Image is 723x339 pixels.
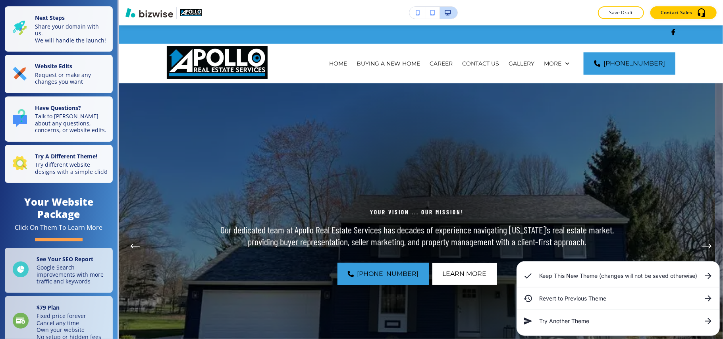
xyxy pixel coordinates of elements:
[5,248,113,293] a: See Your SEO ReportGoogle Search improvements with more traffic and keywords
[5,6,113,52] button: Next StepsShare your domain with us.We will handle the launch!
[699,238,715,254] button: Next Hero Image
[517,268,719,284] div: Keep This New Theme (changes will not be saved otherwise)
[37,264,108,285] p: Google Search improvements with more traffic and keywords
[5,55,113,93] button: Website EditsRequest or make any changes you want
[37,255,93,263] strong: See Your SEO Report
[15,223,103,232] div: Click On Them To Learn More
[329,60,347,67] p: HOME
[539,317,697,326] h6: Try Another Theme
[337,263,429,285] a: [PHONE_NUMBER]
[125,8,173,17] img: Bizwise Logo
[603,59,665,68] span: [PHONE_NUMBER]
[539,272,697,280] h6: Keep This New Theme (changes will not be saved otherwise)
[544,60,561,67] p: More
[212,224,622,248] p: Our dedicated team at Apollo Real Estate Services has decades of experience navigating [US_STATE]...
[5,96,113,142] button: Have Questions?Talk to [PERSON_NAME] about any questions, concerns, or website edits.
[35,104,81,112] strong: Have Questions?
[127,238,143,254] div: Previous Slide
[608,9,634,16] p: Save Draft
[5,196,113,220] h4: Your Website Package
[517,313,719,329] div: Try Another Theme
[127,238,143,254] button: Previous Hero Image
[35,161,108,175] p: Try different website designs with a simple click!
[430,60,453,67] p: CAREER
[37,304,60,311] strong: $ 79 Plan
[180,9,202,16] img: Your Logo
[5,145,113,183] button: Try A Different Theme!Try different website designs with a simple click!
[35,152,97,160] strong: Try A Different Theme!
[661,9,692,16] p: Contact Sales
[357,269,419,279] span: [PHONE_NUMBER]
[699,238,715,254] div: Next Slide
[35,14,65,21] strong: Next Steps
[539,294,697,303] h6: Revert to Previous Theme
[462,60,499,67] p: CONTACT US
[598,6,644,19] button: Save Draft
[650,6,717,19] button: Contact Sales
[35,71,108,85] p: Request or make any changes you want
[212,207,622,217] p: Your Vision ... Our Mission!
[35,23,108,44] p: Share your domain with us. We will handle the launch!
[584,52,675,75] a: [PHONE_NUMBER]
[443,269,487,279] span: Learn More
[517,291,719,306] div: Revert to Previous Theme
[432,263,497,285] button: Learn More
[35,113,108,134] p: Talk to [PERSON_NAME] about any questions, concerns, or website edits.
[35,62,72,70] strong: Website Edits
[509,60,534,67] p: GALLERY
[357,60,420,67] p: BUYING A NEW HOME
[167,46,268,79] img: Apollo Real Estate Services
